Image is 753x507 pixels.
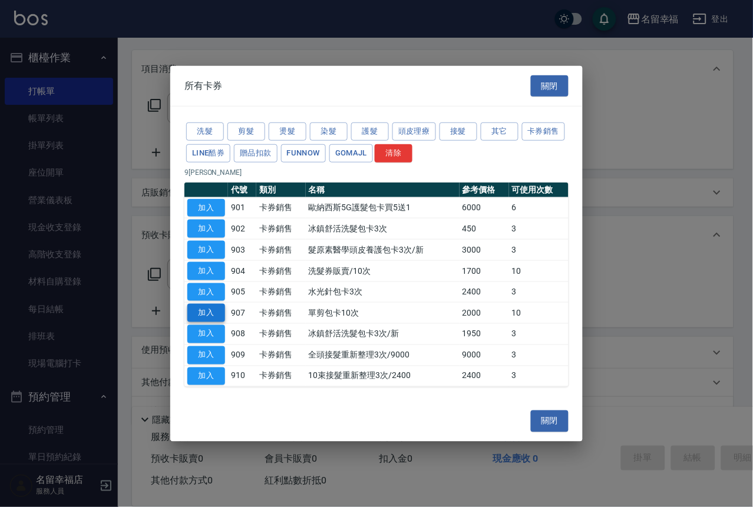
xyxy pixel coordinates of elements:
[306,239,460,260] td: 髮原素醫學頭皮養護包卡3次/新
[306,260,460,281] td: 洗髮券販賣/10次
[187,198,225,217] button: 加入
[187,304,225,322] button: 加入
[509,366,569,387] td: 3
[509,323,569,344] td: 3
[392,122,436,141] button: 頭皮理療
[184,167,569,177] p: 9 [PERSON_NAME]
[227,122,265,141] button: 剪髮
[460,239,509,260] td: 3000
[306,281,460,303] td: 水光針包卡3次
[228,344,256,366] td: 909
[256,218,306,240] td: 卡券銷售
[256,281,306,303] td: 卡券銷售
[228,239,256,260] td: 903
[187,346,225,364] button: 加入
[460,303,509,324] td: 2000
[310,122,348,141] button: 染髮
[187,325,225,343] button: 加入
[460,197,509,218] td: 6000
[228,197,256,218] td: 901
[460,260,509,281] td: 1700
[375,144,412,163] button: 清除
[460,281,509,303] td: 2400
[186,122,224,141] button: 洗髮
[269,122,306,141] button: 燙髮
[256,323,306,344] td: 卡券銷售
[460,182,509,197] th: 參考價格
[351,122,389,141] button: 護髮
[228,260,256,281] td: 904
[440,122,477,141] button: 接髮
[509,182,569,197] th: 可使用次數
[256,303,306,324] td: 卡券銷售
[509,197,569,218] td: 6
[329,144,373,163] button: GOMAJL
[256,366,306,387] td: 卡券銷售
[186,144,230,163] button: LINE酷券
[509,281,569,303] td: 3
[228,218,256,240] td: 902
[531,75,569,97] button: 關閉
[306,182,460,197] th: 名稱
[306,218,460,240] td: 冰鎮舒活洗髮包卡3次
[460,366,509,387] td: 2400
[256,182,306,197] th: 類別
[187,241,225,259] button: 加入
[306,197,460,218] td: 歐納西斯5G護髮包卡買5送1
[187,262,225,280] button: 加入
[460,344,509,366] td: 9000
[509,344,569,366] td: 3
[256,239,306,260] td: 卡券銷售
[509,260,569,281] td: 10
[481,122,518,141] button: 其它
[187,367,225,385] button: 加入
[460,323,509,344] td: 1950
[509,239,569,260] td: 3
[256,260,306,281] td: 卡券銷售
[228,281,256,303] td: 905
[522,122,566,141] button: 卡券銷售
[187,220,225,238] button: 加入
[306,344,460,366] td: 全頭接髮重新整理3次/9000
[281,144,326,163] button: FUNNOW
[531,410,569,432] button: 關閉
[228,323,256,344] td: 908
[228,182,256,197] th: 代號
[187,283,225,301] button: 加入
[306,366,460,387] td: 10束接髮重新整理3次/2400
[306,323,460,344] td: 冰鎮舒活洗髮包卡3次/新
[460,218,509,240] td: 450
[509,218,569,240] td: 3
[256,344,306,366] td: 卡券銷售
[228,366,256,387] td: 910
[228,303,256,324] td: 907
[184,80,222,92] span: 所有卡券
[256,197,306,218] td: 卡券銷售
[306,303,460,324] td: 單剪包卡10次
[509,303,569,324] td: 10
[234,144,278,163] button: 贈品扣款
